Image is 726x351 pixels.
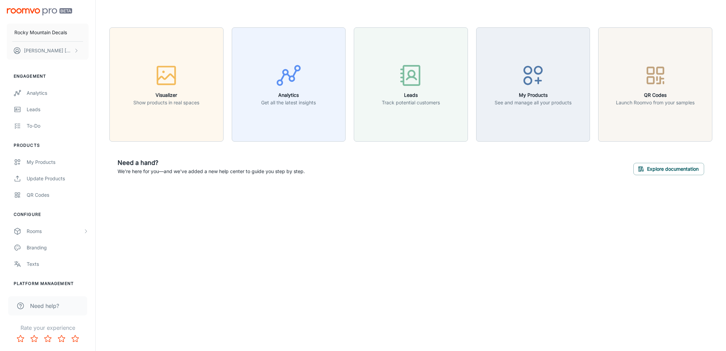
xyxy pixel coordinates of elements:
[616,91,695,99] h6: QR Codes
[232,80,346,87] a: AnalyticsGet all the latest insights
[7,8,72,15] img: Roomvo PRO Beta
[27,175,89,182] div: Update Products
[27,191,89,199] div: QR Codes
[495,99,572,106] p: See and manage all your products
[476,27,590,142] button: My ProductsSee and manage all your products
[133,91,199,99] h6: Visualizer
[133,99,199,106] p: Show products in real spaces
[232,27,346,142] button: AnalyticsGet all the latest insights
[7,24,89,41] button: Rocky Mountain Decals
[495,91,572,99] h6: My Products
[14,29,67,36] p: Rocky Mountain Decals
[476,80,590,87] a: My ProductsSee and manage all your products
[27,89,89,97] div: Analytics
[598,80,712,87] a: QR CodesLaunch Roomvo from your samples
[118,168,305,175] p: We're here for you—and we've added a new help center to guide you step by step.
[261,99,316,106] p: Get all the latest insights
[633,165,704,172] a: Explore documentation
[382,99,440,106] p: Track potential customers
[27,106,89,113] div: Leads
[354,80,468,87] a: LeadsTrack potential customers
[109,27,224,142] button: VisualizerShow products in real spaces
[382,91,440,99] h6: Leads
[118,158,305,168] h6: Need a hand?
[27,122,89,130] div: To-do
[616,99,695,106] p: Launch Roomvo from your samples
[7,42,89,60] button: [PERSON_NAME] [PERSON_NAME]
[354,27,468,142] button: LeadsTrack potential customers
[27,158,89,166] div: My Products
[24,47,72,54] p: [PERSON_NAME] [PERSON_NAME]
[598,27,712,142] button: QR CodesLaunch Roomvo from your samples
[261,91,316,99] h6: Analytics
[633,163,704,175] button: Explore documentation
